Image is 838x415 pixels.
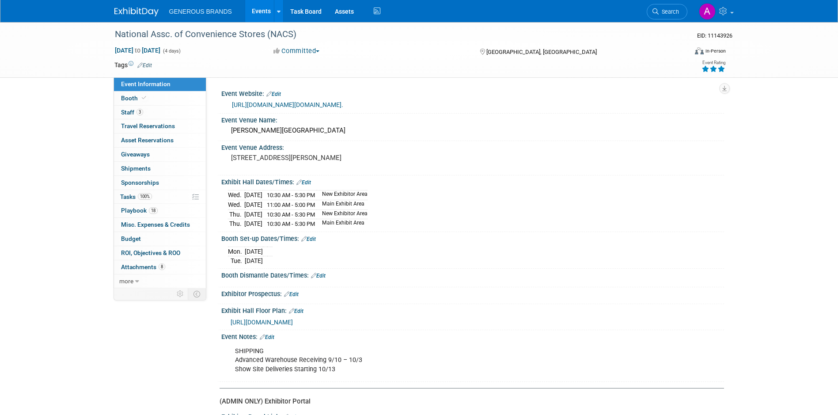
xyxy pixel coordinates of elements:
[221,269,724,280] div: Booth Dismantle Dates/Times:
[228,219,244,228] td: Thu.
[231,319,293,326] a: [URL][DOMAIN_NAME]
[697,32,732,39] span: Event ID: 11143926
[121,137,174,144] span: Asset Reservations
[133,47,142,54] span: to
[121,221,190,228] span: Misc. Expenses & Credits
[228,209,244,219] td: Thu.
[121,122,175,129] span: Travel Reservations
[228,190,244,200] td: Wed.
[267,192,315,198] span: 10:30 AM - 5:30 PM
[232,101,343,108] a: [URL][DOMAIN_NAME][DOMAIN_NAME].
[221,287,724,299] div: Exhibitor Prospectus:
[647,4,687,19] a: Search
[228,124,717,137] div: [PERSON_NAME][GEOGRAPHIC_DATA]
[317,219,368,228] td: Main Exhibit Area
[221,304,724,316] div: Exhibit Hall Floor Plan:
[121,235,141,242] span: Budget
[701,61,725,65] div: Event Rating
[137,109,143,115] span: 3
[114,77,206,91] a: Event Information
[188,288,206,300] td: Toggle Event Tabs
[159,263,165,270] span: 8
[228,256,245,266] td: Tue.
[244,209,262,219] td: [DATE]
[221,175,724,187] div: Exhibit Hall Dates/Times:
[114,232,206,246] a: Budget
[121,263,165,270] span: Attachments
[635,46,726,59] div: Event Format
[121,179,159,186] span: Sponsorships
[266,91,281,97] a: Edit
[121,249,180,256] span: ROI, Objectives & ROO
[121,207,158,214] span: Playbook
[114,133,206,147] a: Asset Reservations
[114,274,206,288] a: more
[121,151,150,158] span: Giveaways
[221,141,724,152] div: Event Venue Address:
[114,106,206,119] a: Staff3
[228,247,245,256] td: Mon.
[114,162,206,175] a: Shipments
[149,207,158,214] span: 18
[231,154,421,162] pre: [STREET_ADDRESS][PERSON_NAME]
[301,236,316,242] a: Edit
[114,246,206,260] a: ROI, Objectives & ROO
[317,209,368,219] td: New Exhibitor Area
[121,165,151,172] span: Shipments
[142,95,146,100] i: Booth reservation complete
[169,8,232,15] span: GENEROUS BRANDS
[695,47,704,54] img: Format-Inperson.png
[114,218,206,232] a: Misc. Expenses & Credits
[114,119,206,133] a: Travel Reservations
[244,219,262,228] td: [DATE]
[114,204,206,217] a: Playbook18
[699,3,716,20] img: Astrid Aguayo
[705,48,726,54] div: In-Person
[228,200,244,210] td: Wed.
[120,193,152,200] span: Tasks
[114,190,206,204] a: Tasks100%
[317,190,368,200] td: New Exhibitor Area
[267,202,315,208] span: 11:00 AM - 5:00 PM
[221,114,724,125] div: Event Venue Name:
[260,334,274,340] a: Edit
[317,200,368,210] td: Main Exhibit Area
[221,232,724,244] div: Booth Set-up Dates/Times:
[114,176,206,190] a: Sponsorships
[245,247,263,256] td: [DATE]
[119,278,133,285] span: more
[244,190,262,200] td: [DATE]
[659,8,679,15] span: Search
[114,46,161,54] span: [DATE] [DATE]
[245,256,263,266] td: [DATE]
[289,308,303,314] a: Edit
[114,91,206,105] a: Booth
[220,397,717,406] div: (ADMIN ONLY) Exhibitor Portal
[173,288,188,300] td: Personalize Event Tab Strip
[137,62,152,69] a: Edit
[221,330,724,342] div: Event Notes:
[121,95,148,102] span: Booth
[267,211,315,218] span: 10:30 AM - 5:30 PM
[112,27,674,42] div: National Assc. of Convenience Stores (NACS)
[121,80,171,88] span: Event Information
[270,46,323,56] button: Committed
[114,148,206,161] a: Giveaways
[267,221,315,227] span: 10:30 AM - 5:30 PM
[121,109,143,116] span: Staff
[229,343,627,378] div: SHIPPING Advanced Warehouse Receiving 9/10 – 10/3 Show Site Deliveries Starting 10/13
[114,61,152,69] td: Tags
[114,260,206,274] a: Attachments8
[284,291,299,297] a: Edit
[221,87,724,99] div: Event Website:
[162,48,181,54] span: (4 days)
[486,49,597,55] span: [GEOGRAPHIC_DATA], [GEOGRAPHIC_DATA]
[296,179,311,186] a: Edit
[311,273,326,279] a: Edit
[114,8,159,16] img: ExhibitDay
[244,200,262,210] td: [DATE]
[138,193,152,200] span: 100%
